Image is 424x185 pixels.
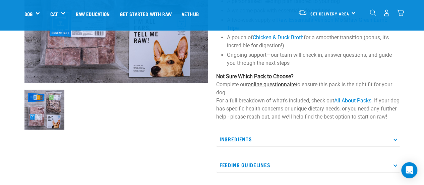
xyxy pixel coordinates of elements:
img: NSP Dog Novel Update [24,90,64,130]
a: online questionnaire [248,81,296,88]
li: Ongoing support—our team will check in, answer questions, and guide you through the next steps [227,51,400,67]
img: home-icon@2x.png [397,9,404,16]
strong: Not Sure Which Pack to Choose? [216,73,294,80]
p: Ingredients [216,132,400,147]
li: A pouch of for a smoother transition (bonus, it's incredible for digestion!) [227,34,400,50]
a: Cat [50,10,58,18]
p: Complete our to ensure this pack is the right fit for your dog. For a full breakdown of what's in... [216,73,400,121]
span: Set Delivery Area [310,12,349,15]
a: Raw Education [70,0,115,27]
p: Feeding Guidelines [216,157,400,173]
a: Vethub [177,0,204,27]
a: Chicken & Duck Broth [253,34,304,41]
a: Get started with Raw [115,0,177,27]
img: home-icon-1@2x.png [370,9,376,16]
div: Open Intercom Messenger [401,162,417,178]
a: Dog [24,10,33,18]
a: All About Packs [334,97,371,104]
img: van-moving.png [298,10,307,16]
img: user.png [383,9,390,16]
